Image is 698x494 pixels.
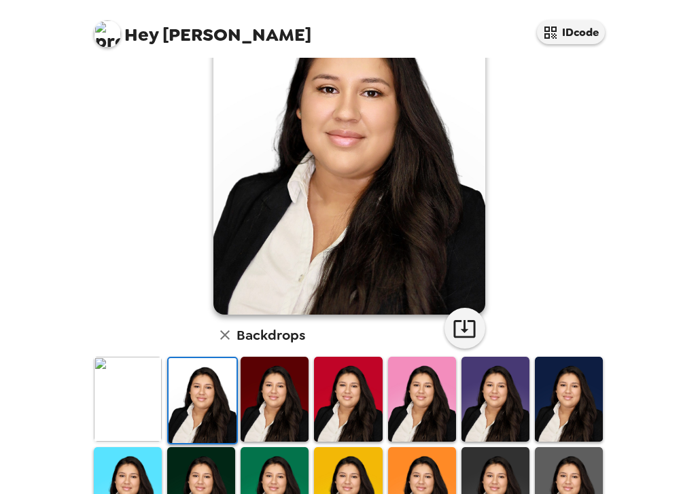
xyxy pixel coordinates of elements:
img: Original [94,357,162,442]
h6: Backdrops [237,324,305,346]
button: IDcode [537,20,605,44]
span: Hey [124,22,158,47]
img: profile pic [94,20,121,48]
span: [PERSON_NAME] [94,14,311,44]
